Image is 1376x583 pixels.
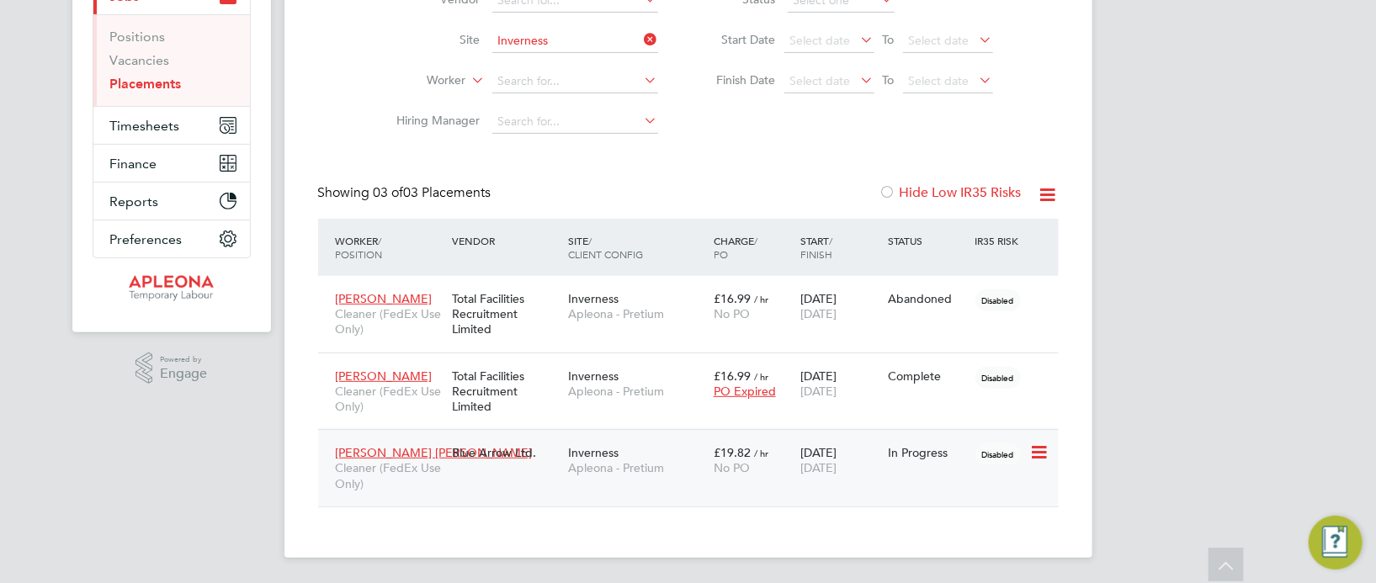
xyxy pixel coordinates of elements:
div: Status [884,225,971,256]
span: No PO [714,460,750,475]
span: PO Expired [714,384,776,399]
span: Disabled [975,289,1021,311]
span: Disabled [975,367,1021,389]
div: Site [564,225,709,269]
span: Select date [909,73,970,88]
div: [DATE] [796,360,884,407]
span: Apleona - Pretium [568,460,705,475]
div: Complete [888,368,967,384]
span: / hr [754,370,768,383]
span: To [878,69,900,91]
span: Preferences [110,231,183,247]
a: Positions [110,29,166,45]
span: £16.99 [714,291,751,306]
span: To [878,29,900,50]
label: Hide Low IR35 Risks [879,184,1022,201]
div: Showing [318,184,495,202]
span: Engage [160,367,207,381]
a: [PERSON_NAME]Cleaner (FedEx Use Only)Total Facilities Recruitment LimitedInvernessApleona - Preti... [332,359,1059,374]
span: [DATE] [800,460,837,475]
button: Timesheets [93,107,250,144]
span: Cleaner (FedEx Use Only) [336,460,444,490]
div: [DATE] [796,283,884,330]
a: Powered byEngage [135,352,207,384]
span: / PO [714,234,757,261]
label: Start Date [700,32,776,47]
span: / Client Config [568,234,643,261]
span: [DATE] [800,306,837,321]
span: £19.82 [714,445,751,460]
div: Vendor [448,225,564,256]
span: [PERSON_NAME] [PERSON_NAME] [336,445,533,460]
span: Apleona - Pretium [568,384,705,399]
div: Total Facilities Recruitment Limited [448,283,564,346]
input: Search for... [492,70,658,93]
span: Cleaner (FedEx Use Only) [336,384,444,414]
div: Charge [709,225,797,269]
span: Cleaner (FedEx Use Only) [336,306,444,337]
a: [PERSON_NAME] [PERSON_NAME]Cleaner (FedEx Use Only)Blue Arrow Ltd.InvernessApleona - Pretium£19.8... [332,436,1059,450]
label: Site [384,32,481,47]
span: [PERSON_NAME] [336,291,433,306]
span: Select date [909,33,970,48]
span: Disabled [975,443,1021,465]
label: Hiring Manager [384,113,481,128]
input: Search for... [492,29,658,53]
span: 03 Placements [374,184,491,201]
button: Engage Resource Center [1309,516,1363,570]
span: / Finish [800,234,832,261]
a: [PERSON_NAME]Cleaner (FedEx Use Only)Total Facilities Recruitment LimitedInvernessApleona - Preti... [332,282,1059,296]
span: / hr [754,293,768,305]
div: Abandoned [888,291,967,306]
span: Inverness [568,291,619,306]
div: IR35 Risk [971,225,1029,256]
div: In Progress [888,445,967,460]
div: [DATE] [796,437,884,484]
span: [PERSON_NAME] [336,368,433,384]
span: No PO [714,306,750,321]
div: Worker [332,225,448,269]
label: Finish Date [700,72,776,87]
div: Blue Arrow Ltd. [448,437,564,469]
span: Finance [110,156,157,172]
span: [DATE] [800,384,837,399]
a: Go to home page [93,275,251,302]
label: Worker [369,72,466,89]
div: Start [796,225,884,269]
span: Inverness [568,368,619,384]
span: Inverness [568,445,619,460]
span: Apleona - Pretium [568,306,705,321]
span: Select date [790,33,851,48]
span: 03 of [374,184,404,201]
span: / Position [336,234,383,261]
button: Reports [93,183,250,220]
div: Total Facilities Recruitment Limited [448,360,564,423]
a: Vacancies [110,52,170,68]
input: Search for... [492,110,658,134]
img: apleona-logo-retina.png [129,275,215,302]
span: Select date [790,73,851,88]
span: Reports [110,193,159,209]
div: Jobs [93,14,250,106]
button: Finance [93,145,250,182]
a: Placements [110,76,182,92]
span: Timesheets [110,118,180,134]
span: £16.99 [714,368,751,384]
button: Preferences [93,220,250,257]
span: Powered by [160,352,207,367]
span: / hr [754,447,768,459]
